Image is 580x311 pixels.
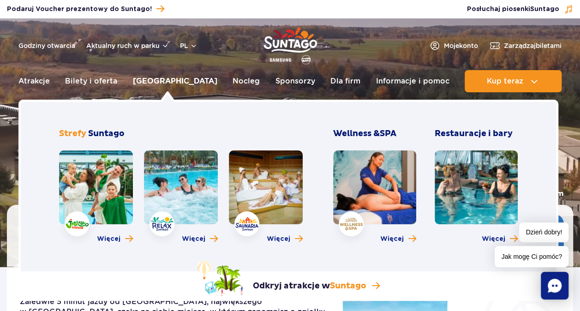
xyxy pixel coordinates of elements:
[97,234,133,244] a: Więcej o strefie Jamango
[530,6,559,12] span: Suntago
[465,70,562,92] button: Kup teraz
[133,70,217,92] a: [GEOGRAPHIC_DATA]
[482,234,505,244] span: Więcej
[541,272,568,299] div: Chat
[7,5,152,14] span: Podaruj Voucher prezentowy do Suntago!
[180,41,197,50] button: pl
[267,234,290,244] span: Więcej
[18,41,75,50] a: Godziny otwarcia
[380,234,404,244] span: Więcej
[504,41,562,50] span: Zarządzaj biletami
[444,41,478,50] span: Moje konto
[197,260,380,296] a: Odkryj atrakcje wSuntago
[333,128,396,139] span: Wellness &
[263,23,317,66] a: Park of Poland
[376,70,449,92] a: Informacje i pomoc
[18,224,572,247] h2: Zrelaksuj się w
[330,70,360,92] a: Dla firm
[435,128,518,139] h3: Restauracje i bary
[429,40,478,51] a: Mojekonto
[7,3,164,15] a: Podaruj Voucher prezentowy do Suntago!
[97,234,120,244] span: Więcej
[380,234,416,244] a: Więcej o Wellness & SPA
[519,222,568,242] span: Dzień dobry!
[253,281,366,292] p: Odkryj atrakcje w
[380,128,396,139] span: SPA
[467,5,559,14] span: Posłuchaj piosenki
[482,234,518,244] a: Więcej o Restauracje i bary
[88,128,125,139] span: Suntago
[65,70,117,92] a: Bilety i oferta
[18,70,50,92] a: Atrakcje
[59,128,86,139] span: Strefy
[267,234,303,244] a: Więcej o strefie Saunaria
[330,281,366,291] span: Suntago
[486,77,523,85] span: Kup teraz
[467,5,573,14] button: Posłuchaj piosenkiSuntago
[182,234,205,244] span: Więcej
[489,40,562,51] a: Zarządzajbiletami
[86,42,169,49] button: Aktualny ruch w parku
[275,70,315,92] a: Sponsorzy
[495,246,568,267] span: Jak mogę Ci pomóc?
[233,70,260,92] a: Nocleg
[182,234,218,244] a: Więcej o strefie Relax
